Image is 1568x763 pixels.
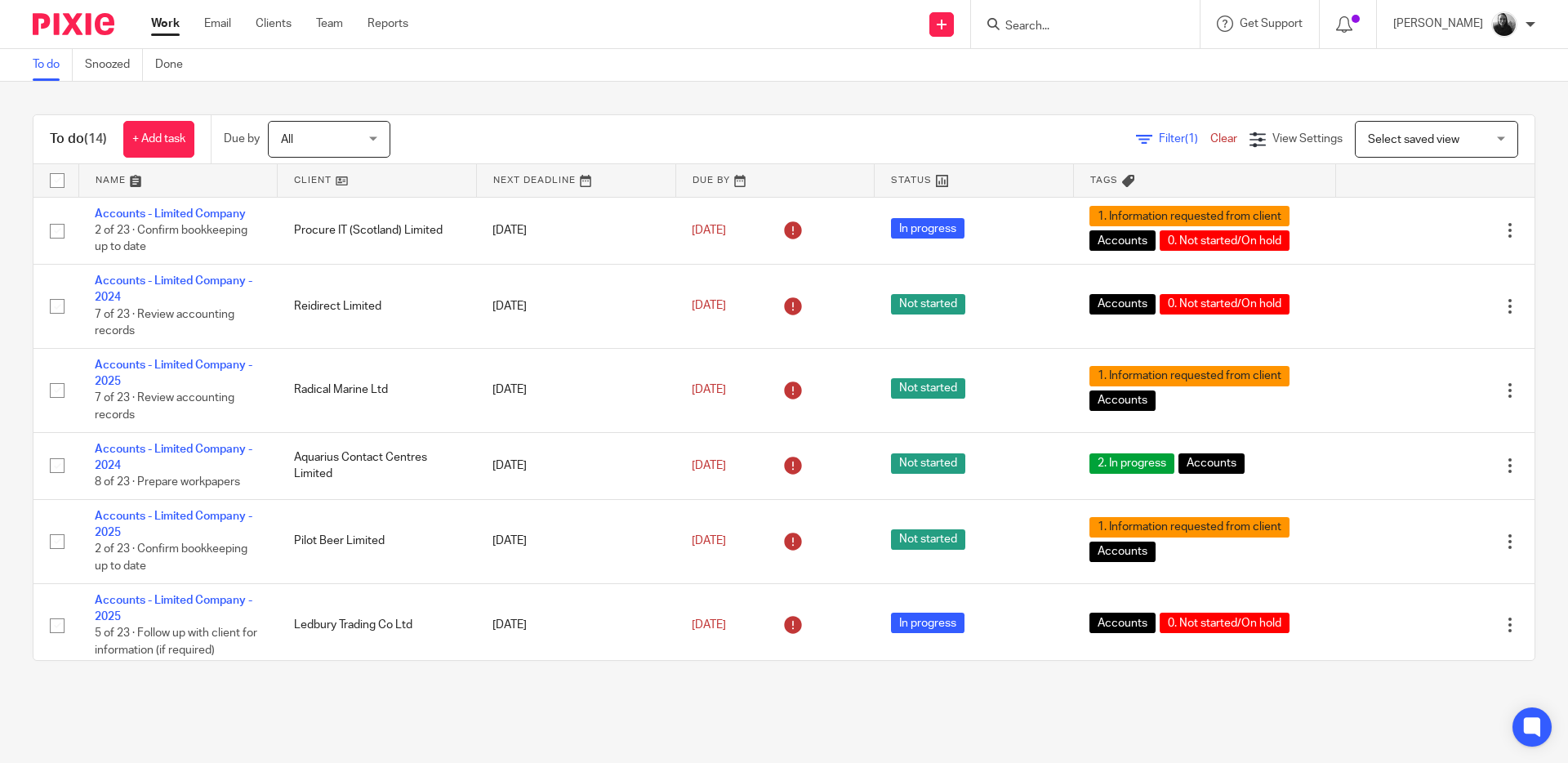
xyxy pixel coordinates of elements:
a: Team [316,16,343,32]
a: Reports [367,16,408,32]
a: Accounts - Limited Company - 2025 [95,595,252,622]
td: Ledbury Trading Co Ltd [278,583,477,667]
a: Clients [256,16,292,32]
td: Pilot Beer Limited [278,499,477,583]
span: Accounts [1089,294,1156,315]
a: Accounts - Limited Company - 2025 [95,511,252,538]
span: 7 of 23 · Review accounting records [95,393,234,422]
span: (1) [1185,133,1198,145]
span: Not started [891,294,965,315]
span: 1. Information requested from client [1089,206,1290,226]
span: 1. Information requested from client [1089,517,1290,538]
a: Clear [1210,133,1237,145]
a: Work [151,16,180,32]
a: + Add task [123,121,194,158]
span: All [281,134,293,145]
span: [DATE] [692,535,726,547]
span: Accounts [1089,390,1156,411]
span: [DATE] [692,460,726,471]
a: Accounts - Limited Company - 2024 [95,444,252,471]
span: 0. Not started/On hold [1160,294,1290,315]
span: Accounts [1178,453,1245,474]
p: Due by [224,131,260,147]
input: Search [1004,20,1151,34]
img: Pixie [33,13,114,35]
span: 7 of 23 · Review accounting records [95,309,234,337]
span: Accounts [1089,230,1156,251]
td: [DATE] [476,499,675,583]
span: 5 of 23 · Follow up with client for information (if required) [95,627,257,656]
td: [DATE] [476,583,675,667]
span: 1. Information requested from client [1089,366,1290,386]
span: Tags [1090,176,1118,185]
td: Radical Marine Ltd [278,348,477,432]
span: Accounts [1089,613,1156,633]
span: Not started [891,453,965,474]
span: In progress [891,218,964,239]
td: Procure IT (Scotland) Limited [278,197,477,264]
td: [DATE] [476,197,675,264]
span: [DATE] [692,301,726,312]
td: [DATE] [476,264,675,348]
span: Get Support [1240,18,1303,29]
span: [DATE] [692,225,726,236]
a: Email [204,16,231,32]
td: Aquarius Contact Centres Limited [278,432,477,499]
span: In progress [891,613,964,633]
span: Not started [891,529,965,550]
h1: To do [50,131,107,148]
a: To do [33,49,73,81]
span: 0. Not started/On hold [1160,230,1290,251]
span: 2. In progress [1089,453,1174,474]
span: Filter [1159,133,1210,145]
a: Accounts - Limited Company - 2024 [95,275,252,303]
a: Snoozed [85,49,143,81]
span: 0. Not started/On hold [1160,613,1290,633]
td: Reidirect Limited [278,264,477,348]
span: 8 of 23 · Prepare workpapers [95,476,240,488]
span: [DATE] [692,619,726,631]
td: [DATE] [476,432,675,499]
td: [DATE] [476,348,675,432]
span: 2 of 23 · Confirm bookkeeping up to date [95,544,247,573]
span: Select saved view [1368,134,1459,145]
span: 2 of 23 · Confirm bookkeeping up to date [95,225,247,253]
a: Accounts - Limited Company [95,208,246,220]
p: [PERSON_NAME] [1393,16,1483,32]
img: IMG_9585.jpg [1491,11,1517,38]
span: Accounts [1089,542,1156,562]
span: View Settings [1272,133,1343,145]
a: Done [155,49,195,81]
span: [DATE] [692,384,726,395]
a: Accounts - Limited Company - 2025 [95,359,252,387]
span: (14) [84,132,107,145]
span: Not started [891,378,965,399]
